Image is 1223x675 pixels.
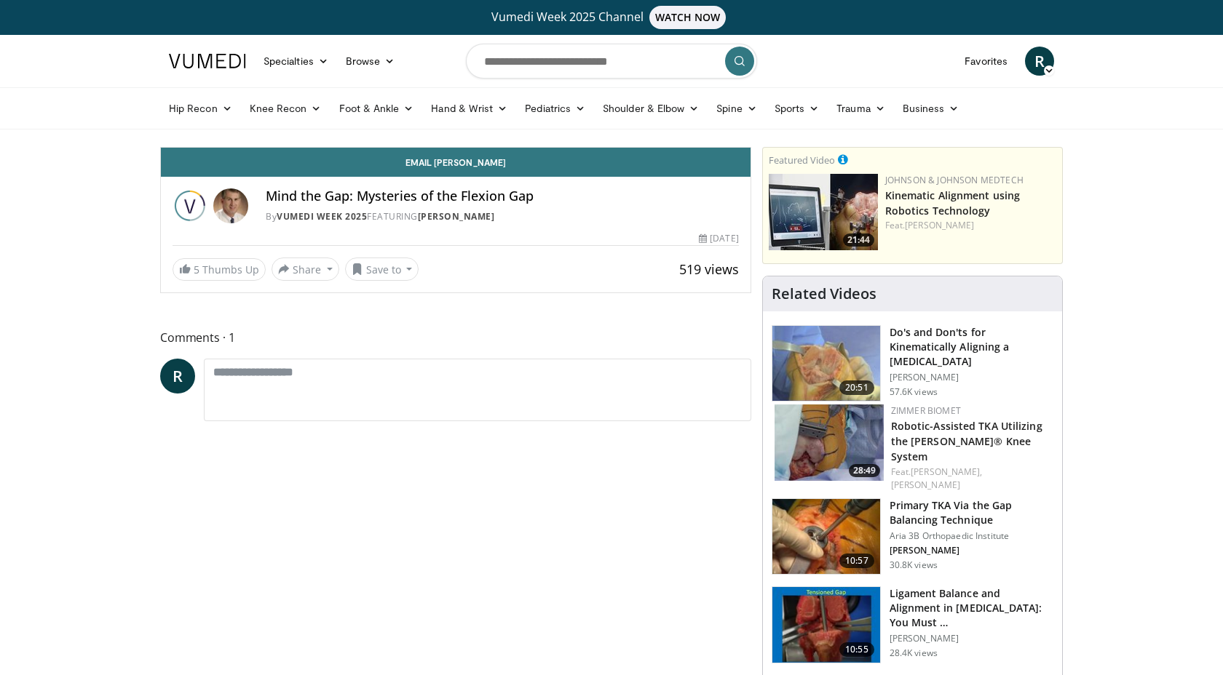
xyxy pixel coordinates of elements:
[173,258,266,281] a: 5 Thumbs Up
[213,188,248,223] img: Avatar
[839,380,874,395] span: 20:51
[772,325,1053,402] a: 20:51 Do's and Don'ts for Kinematically Aligning a [MEDICAL_DATA] [PERSON_NAME] 57.6K views
[194,263,199,276] span: 5
[772,499,880,575] img: 761519_3.png.150x105_q85_crop-smart_upscale.jpg
[160,94,241,123] a: Hip Recon
[775,404,884,481] img: 8628d054-67c0-4db7-8e0b-9013710d5e10.150x105_q85_crop-smart_upscale.jpg
[890,559,938,571] p: 30.8K views
[277,210,367,223] a: Vumedi Week 2025
[890,498,1053,527] h3: Primary TKA Via the Gap Balancing Technique
[255,47,337,76] a: Specialties
[699,232,738,245] div: [DATE]
[769,174,878,250] img: 85482610-0380-4aae-aa4a-4a9be0c1a4f1.150x105_q85_crop-smart_upscale.jpg
[828,94,894,123] a: Trauma
[894,94,968,123] a: Business
[885,188,1021,217] a: Kinematic Alignment using Robotics Technology
[890,530,1053,542] p: Aria 3B Orthopaedic Institute
[337,47,404,76] a: Browse
[345,257,419,281] button: Save to
[708,94,765,123] a: Spine
[160,359,195,394] a: R
[890,647,938,659] p: 28.4K views
[890,386,938,398] p: 57.6K views
[839,642,874,657] span: 10:55
[649,6,727,29] span: WATCH NOW
[266,188,739,204] h4: Mind the Gap: Mysteries of the Flexion Gap
[272,257,339,281] button: Share
[594,94,708,123] a: Shoulder & Elbow
[911,466,982,478] a: [PERSON_NAME],
[890,325,1053,369] h3: Do's and Don'ts for Kinematically Aligning a [MEDICAL_DATA]
[769,174,878,250] a: 21:44
[331,94,423,123] a: Foot & Ankle
[1025,47,1054,76] a: R
[891,479,960,491] a: [PERSON_NAME]
[169,54,246,68] img: VuMedi Logo
[891,419,1042,463] a: Robotic-Assisted TKA Utilizing the [PERSON_NAME]® Knee System
[772,498,1053,575] a: 10:57 Primary TKA Via the Gap Balancing Technique Aria 3B Orthopaedic Institute [PERSON_NAME] 30....
[890,633,1053,644] p: [PERSON_NAME]
[772,326,880,402] img: howell_knee_1.png.150x105_q85_crop-smart_upscale.jpg
[679,260,739,278] span: 519 views
[769,153,835,167] small: Featured Video
[885,219,1056,232] div: Feat.
[766,94,828,123] a: Sports
[422,94,516,123] a: Hand & Wrist
[173,188,207,223] img: Vumedi Week 2025
[890,545,1053,556] p: [PERSON_NAME]
[266,210,739,223] div: By FEATURING
[849,464,880,477] span: 28:49
[466,44,757,79] input: Search topics, interventions
[160,328,751,347] span: Comments 1
[171,6,1052,29] a: Vumedi Week 2025 ChannelWATCH NOW
[905,219,974,231] a: [PERSON_NAME]
[772,587,880,663] img: 242016_0004_1.png.150x105_q85_crop-smart_upscale.jpg
[775,404,884,481] a: 28:49
[843,233,874,247] span: 21:44
[516,94,594,123] a: Pediatrics
[241,94,331,123] a: Knee Recon
[772,586,1053,663] a: 10:55 Ligament Balance and Alignment in [MEDICAL_DATA]: You Must … [PERSON_NAME] 28.4K views
[885,174,1024,186] a: Johnson & Johnson MedTech
[891,466,1050,492] div: Feat.
[956,47,1016,76] a: Favorites
[772,285,876,303] h4: Related Videos
[891,404,961,417] a: Zimmer Biomet
[890,372,1053,383] p: [PERSON_NAME]
[418,210,495,223] a: [PERSON_NAME]
[161,148,751,177] a: Email [PERSON_NAME]
[839,554,874,568] span: 10:57
[890,586,1053,630] h3: Ligament Balance and Alignment in [MEDICAL_DATA]: You Must …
